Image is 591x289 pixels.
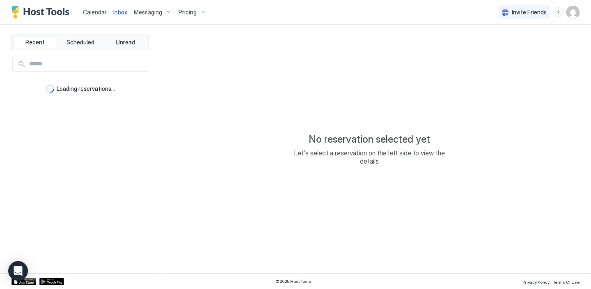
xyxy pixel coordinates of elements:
div: menu [553,7,563,17]
span: Calendar [83,9,107,16]
span: No reservation selected yet [309,133,430,146]
div: loading [46,85,54,93]
a: App Store [11,278,36,285]
input: Input Field [26,57,148,71]
a: Host Tools Logo [11,6,73,18]
span: Unread [116,39,135,46]
span: Scheduled [66,39,94,46]
a: Calendar [83,8,107,16]
a: Terms Of Use [553,277,580,286]
button: Scheduled [59,37,102,48]
span: Terms Of Use [553,280,580,284]
span: Inbox [113,9,127,16]
span: Messaging [134,9,162,16]
button: Recent [14,37,57,48]
span: Recent [25,39,45,46]
span: Privacy Policy [522,280,550,284]
div: tab-group [11,35,149,50]
span: Pricing [179,9,197,16]
a: Inbox [113,8,127,16]
span: Invite Friends [512,9,547,16]
span: Loading reservations... [57,85,115,92]
span: © 2025 Host Tools [275,279,311,284]
button: Unread [103,37,147,48]
span: Let's select a reservation on the left side to view the details [287,149,451,165]
a: Privacy Policy [522,277,550,286]
a: Google Play Store [39,278,64,285]
div: User profile [566,6,580,19]
div: Open Intercom Messenger [8,261,28,281]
